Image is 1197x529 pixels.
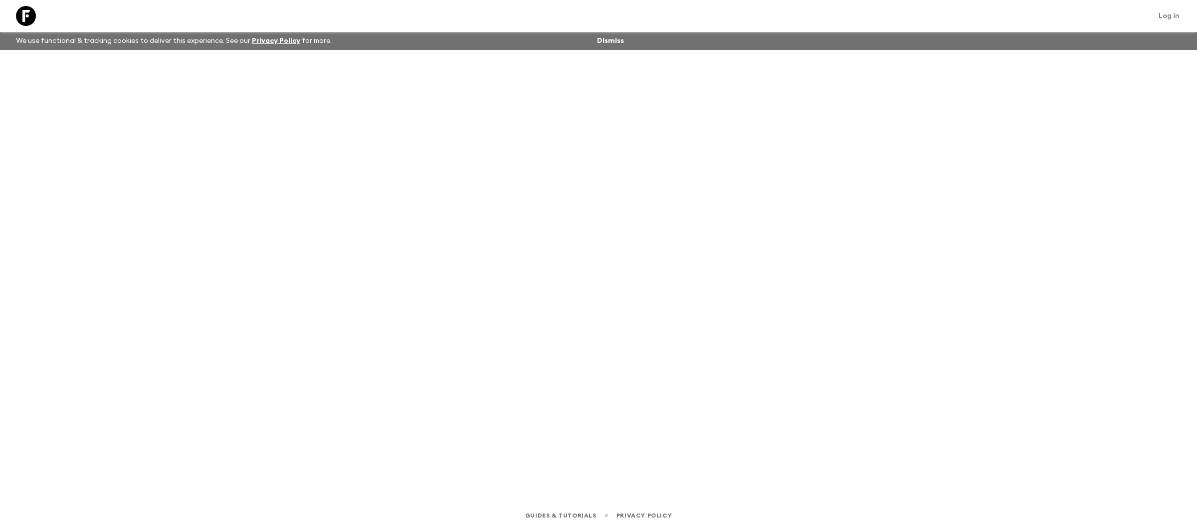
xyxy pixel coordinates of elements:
[525,510,597,521] a: Guides & Tutorials
[252,37,300,44] a: Privacy Policy
[595,34,626,48] button: Dismiss
[616,510,672,521] a: Privacy Policy
[12,32,336,50] p: We use functional & tracking cookies to deliver this experience. See our for more.
[1153,9,1185,23] a: Log in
